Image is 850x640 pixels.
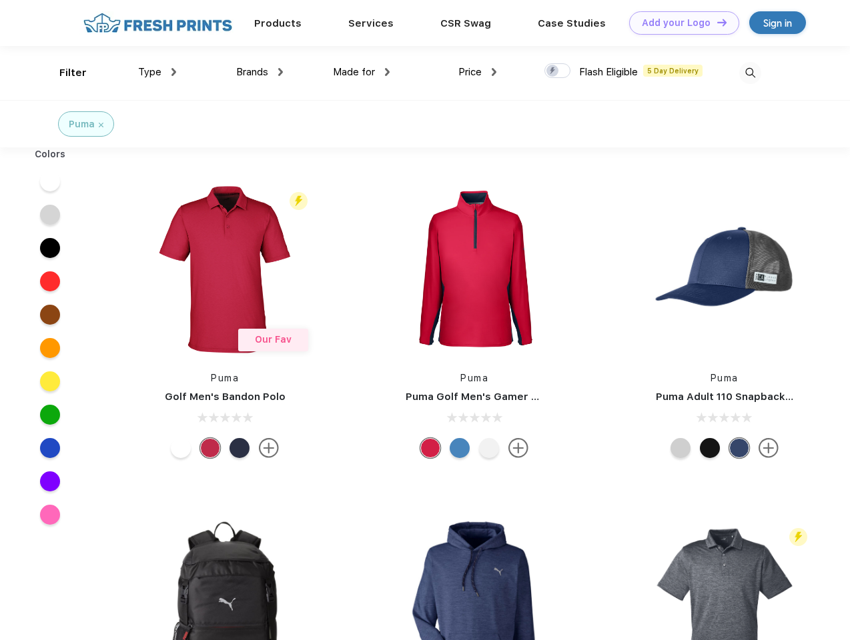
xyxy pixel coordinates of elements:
img: filter_cancel.svg [99,123,103,127]
span: Our Fav [255,334,292,345]
div: Navy Blazer [230,438,250,458]
img: DT [717,19,727,26]
div: Filter [59,65,87,81]
img: func=resize&h=266 [636,181,813,358]
div: Ski Patrol [200,438,220,458]
a: Services [348,17,394,29]
div: Colors [25,147,76,161]
a: Puma Golf Men's Gamer Golf Quarter-Zip [406,391,616,403]
img: func=resize&h=266 [136,181,314,358]
a: Puma [211,373,239,383]
a: Puma [711,373,739,383]
img: dropdown.png [278,68,283,76]
span: 5 Day Delivery [643,65,703,77]
div: Sign in [763,15,792,31]
span: Brands [236,66,268,78]
div: Bright White [171,438,191,458]
img: flash_active_toggle.svg [290,192,308,210]
div: Quarry Brt Whit [671,438,691,458]
img: flash_active_toggle.svg [789,528,807,546]
div: Puma [69,117,95,131]
div: Ski Patrol [420,438,440,458]
div: Bright White [479,438,499,458]
img: more.svg [259,438,279,458]
img: func=resize&h=266 [386,181,563,358]
a: Sign in [749,11,806,34]
span: Type [138,66,161,78]
a: Puma [460,373,488,383]
img: desktop_search.svg [739,62,761,84]
div: Add your Logo [642,17,711,29]
img: more.svg [508,438,528,458]
img: dropdown.png [492,68,496,76]
span: Flash Eligible [579,66,638,78]
img: dropdown.png [171,68,176,76]
a: CSR Swag [440,17,491,29]
span: Made for [333,66,375,78]
img: dropdown.png [385,68,390,76]
div: Bright Cobalt [450,438,470,458]
img: more.svg [759,438,779,458]
div: Peacoat with Qut Shd [729,438,749,458]
div: Pma Blk with Pma Blk [700,438,720,458]
img: fo%20logo%202.webp [79,11,236,35]
a: Products [254,17,302,29]
a: Golf Men's Bandon Polo [165,391,286,403]
span: Price [458,66,482,78]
